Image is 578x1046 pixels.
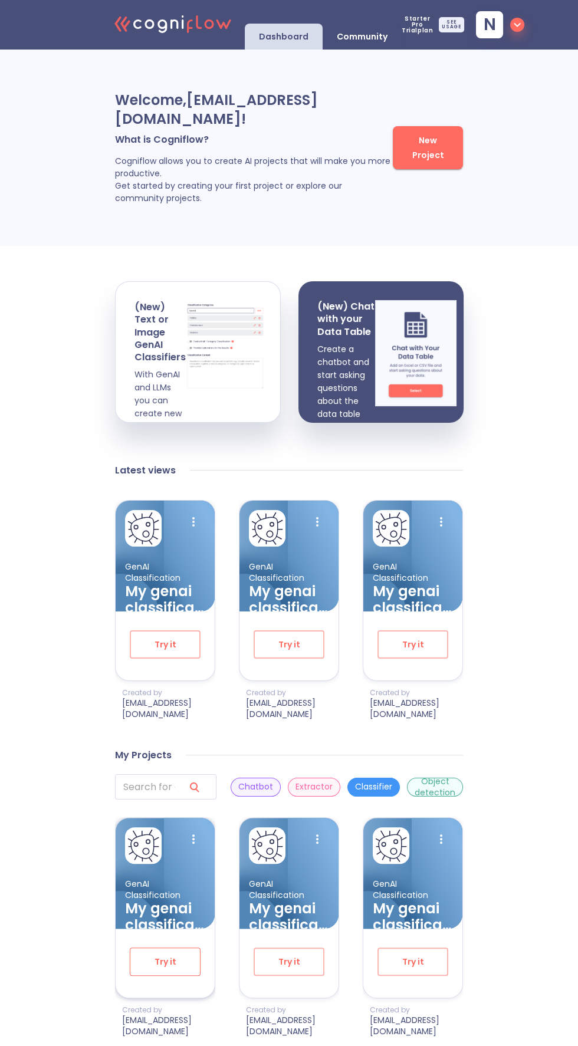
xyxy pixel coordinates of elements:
p: GenAI Classification [125,561,205,583]
p: [EMAIL_ADDRESS][DOMAIN_NAME] [122,1015,215,1037]
img: card ellipse [363,856,443,929]
button: Try it [377,630,448,659]
p: Chatbot [238,781,273,792]
h3: My genai classification project [249,583,329,616]
p: Created by [246,688,339,698]
p: [EMAIL_ADDRESS][DOMAIN_NAME] [122,698,215,719]
p: GenAI Classification [249,561,329,583]
img: card avatar [127,829,160,862]
img: cards stack img [186,301,265,389]
input: search [115,774,175,800]
p: GenAI Classification [249,879,329,900]
span: Try it [274,955,304,969]
img: card ellipse [116,856,195,929]
span: Try it [398,955,428,969]
h4: My Projects [115,749,172,761]
p: Created by [122,1005,215,1015]
p: Created by [370,1005,463,1015]
h4: Latest views [115,465,176,476]
span: Try it [149,955,181,969]
p: Created by [370,688,463,698]
p: Dashboard [259,31,308,42]
span: n [484,17,496,33]
h3: My genai classification project [125,900,205,933]
button: Try it [130,630,201,659]
p: [EMAIL_ADDRESS][DOMAIN_NAME] [370,1015,463,1037]
p: [EMAIL_ADDRESS][DOMAIN_NAME] [246,698,339,719]
img: card ellipse [239,539,319,612]
p: Create a chatbot and start asking questions about the data table in your spreadsheets. Click here... [317,343,375,498]
img: card ellipse [239,856,319,929]
p: What is Cogniflow? [115,133,393,146]
p: [EMAIL_ADDRESS][DOMAIN_NAME] [370,698,463,719]
img: card avatar [127,512,160,545]
h3: My genai classification project [125,583,205,616]
img: card ellipse [363,539,443,612]
img: card avatar [375,512,408,545]
span: New Project [405,133,451,162]
img: card avatar [251,829,284,862]
p: [EMAIL_ADDRESS][DOMAIN_NAME] [246,1015,339,1037]
p: (New) Text or Image GenAI Classifiers [134,301,186,363]
h3: My genai classification project [373,583,453,616]
img: card avatar [375,829,408,862]
p: With GenAI and LLMs you can create new classifiers in minutes! Click here to learn more [134,368,186,524]
p: Community [337,31,387,42]
button: Try it [130,948,201,976]
p: Created by [246,1005,339,1015]
button: Try it [254,630,324,659]
p: GenAI Classification [373,879,453,900]
p: Welcome, [EMAIL_ADDRESS][DOMAIN_NAME] ! [115,91,393,129]
button: Try it [377,948,448,976]
p: GenAI Classification [373,561,453,583]
p: Extractor [295,781,333,792]
span: Try it [274,637,304,652]
p: GenAI Classification [125,879,205,900]
span: Try it [398,637,428,652]
img: chat img [375,300,457,406]
p: Created by [122,688,215,698]
p: Classifier [355,781,392,792]
h3: My genai classification project [373,900,453,933]
span: Starter Pro Trial plan [402,16,433,34]
img: card ellipse [116,539,195,612]
p: Cogniflow allows you to create AI projects that will make you more productive. Get started by cre... [115,155,393,205]
span: Try it [150,637,180,652]
button: Try it [254,948,324,976]
p: Object detection [415,776,455,798]
h3: My genai classification project [249,900,329,933]
button: New Project [393,126,463,169]
img: card avatar [251,512,284,545]
button: n [471,8,529,42]
p: (New) Chat with your Data Table [317,300,375,338]
div: SEE USAGE [439,17,464,32]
